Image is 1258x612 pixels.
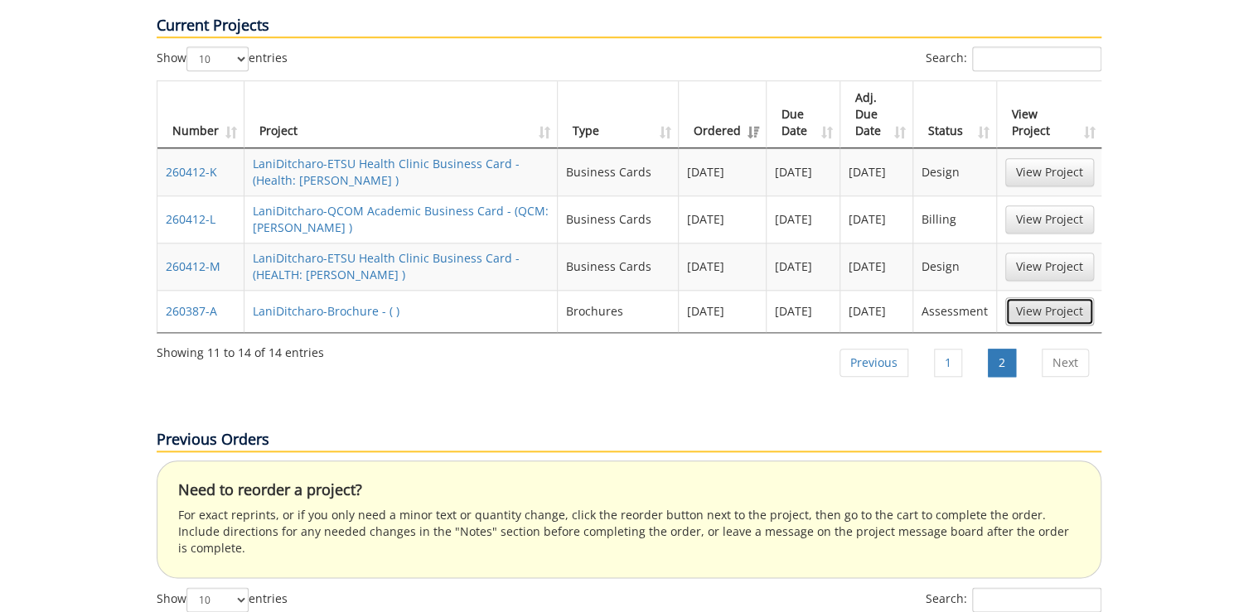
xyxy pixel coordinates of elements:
[913,195,997,243] td: Billing
[840,290,913,332] td: [DATE]
[679,81,767,148] th: Ordered: activate to sort column ascending
[679,195,767,243] td: [DATE]
[244,81,558,148] th: Project: activate to sort column ascending
[913,243,997,290] td: Design
[767,148,839,195] td: [DATE]
[767,290,839,332] td: [DATE]
[679,290,767,332] td: [DATE]
[840,243,913,290] td: [DATE]
[157,429,1101,452] p: Previous Orders
[558,195,679,243] td: Business Cards
[157,46,288,71] label: Show entries
[840,195,913,243] td: [DATE]
[178,482,1080,499] h4: Need to reorder a project?
[166,258,220,274] a: 260412-M
[1042,349,1089,377] a: Next
[1005,205,1094,234] a: View Project
[767,195,839,243] td: [DATE]
[253,203,549,235] a: LaniDitcharo-QCOM Academic Business Card - (QCM: [PERSON_NAME] )
[157,338,324,361] div: Showing 11 to 14 of 14 entries
[972,587,1101,612] input: Search:
[253,156,520,188] a: LaniDitcharo-ETSU Health Clinic Business Card - (Health: [PERSON_NAME] )
[972,46,1101,71] input: Search:
[253,250,520,282] a: LaniDitcharo-ETSU Health Clinic Business Card - (HEALTH: [PERSON_NAME] )
[186,587,249,612] select: Showentries
[767,243,839,290] td: [DATE]
[988,349,1016,377] a: 2
[157,15,1101,38] p: Current Projects
[926,587,1101,612] label: Search:
[997,81,1102,148] th: View Project: activate to sort column ascending
[166,164,217,180] a: 260412-K
[679,148,767,195] td: [DATE]
[1005,253,1094,281] a: View Project
[558,148,679,195] td: Business Cards
[840,81,913,148] th: Adj. Due Date: activate to sort column ascending
[926,46,1101,71] label: Search:
[157,587,288,612] label: Show entries
[679,243,767,290] td: [DATE]
[558,290,679,332] td: Brochures
[913,148,997,195] td: Design
[558,81,679,148] th: Type: activate to sort column ascending
[1005,297,1094,325] a: View Project
[1005,158,1094,186] a: View Project
[839,349,908,377] a: Previous
[253,303,399,319] a: LaniDitcharo-Brochure - ( )
[934,349,962,377] a: 1
[913,290,997,332] td: Assessment
[178,507,1080,557] p: For exact reprints, or if you only need a minor text or quantity change, click the reorder button...
[840,148,913,195] td: [DATE]
[767,81,839,148] th: Due Date: activate to sort column ascending
[157,81,244,148] th: Number: activate to sort column ascending
[166,303,217,319] a: 260387-A
[913,81,997,148] th: Status: activate to sort column ascending
[186,46,249,71] select: Showentries
[558,243,679,290] td: Business Cards
[166,211,215,227] a: 260412-L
